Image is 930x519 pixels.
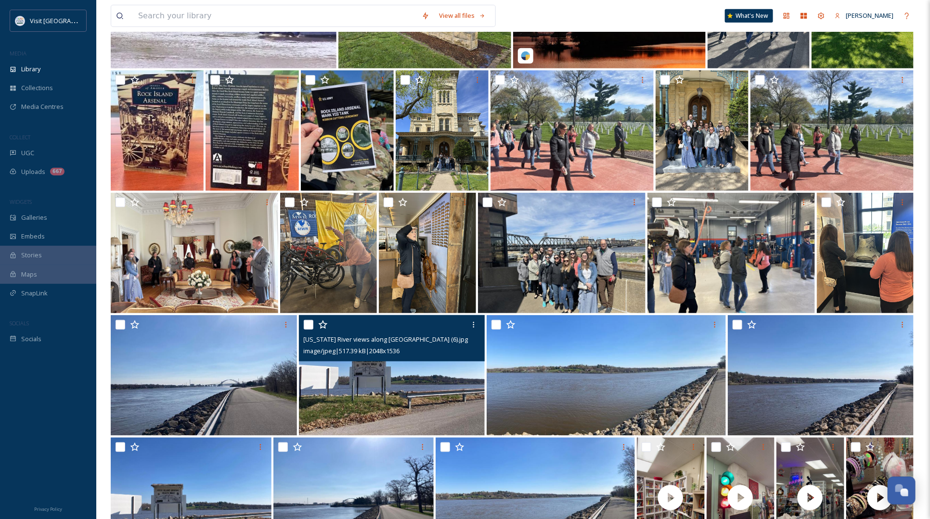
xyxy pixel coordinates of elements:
span: [US_STATE] River views along [GEOGRAPHIC_DATA] (6).jpg [304,335,468,344]
a: View all files [434,6,491,25]
span: SOCIALS [10,319,29,327]
span: Visit [GEOGRAPHIC_DATA] [30,16,104,25]
img: IMG_6824.jpeg [647,193,815,313]
button: Open Chat [888,477,916,505]
span: Media Centres [21,102,64,111]
span: image/jpeg | 517.39 kB | 2048 x 1536 [304,346,400,355]
img: IMG_6821.jpeg [111,193,278,313]
img: QCCVB_VISIT_vert_logo_4c_tagline_122019.svg [15,16,25,26]
img: IMG_6806.jpeg [379,193,476,313]
img: IMG_6827.jpeg [817,193,914,313]
span: Galleries [21,213,47,222]
img: snapsea-logo.png [521,51,530,61]
a: [PERSON_NAME] [830,6,898,25]
span: Stories [21,251,42,260]
span: Library [21,65,40,74]
img: Rock Island Arsenal back.jpg [206,70,298,191]
a: What's New [725,9,773,23]
img: IMG_6794.jpeg [491,70,654,191]
span: COLLECT [10,133,30,141]
div: 667 [50,168,65,175]
span: MEDIA [10,50,26,57]
img: Rock Island Arsenal Mark VIII Tank Ribbon Cutting Ceremony.jpg [301,70,394,191]
img: IMG_6815.jpeg [656,70,749,191]
img: Mississippi River views along Rock Island Arsenal river walk (4).jpg [728,315,914,436]
span: Uploads [21,167,45,176]
img: Mississippi River views along Rock Island Arsenal river walk (7).jpg [111,315,297,436]
img: Rock Island Arsenal front.jpg [111,70,204,191]
a: Privacy Policy [34,503,62,514]
span: Privacy Policy [34,506,62,512]
img: IMG_6811.jpeg [478,193,646,313]
img: Mississippi River views along Rock Island Arsenal river walk (6).jpg [299,315,485,436]
span: WIDGETS [10,198,32,205]
img: Mississippi River views along Rock Island Arsenal river walk (5).jpg [487,315,726,436]
span: UGC [21,148,34,158]
span: [PERSON_NAME] [846,11,893,20]
input: Search your library [133,5,417,27]
span: Embeds [21,232,45,241]
span: SnapLink [21,289,48,298]
span: Collections [21,83,53,93]
span: Maps [21,270,37,279]
span: Socials [21,334,41,344]
img: IMG_6818.jpeg [396,70,489,191]
img: IMG_6793.jpeg [750,70,914,191]
img: IMG_6797.jpeg [280,193,377,313]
